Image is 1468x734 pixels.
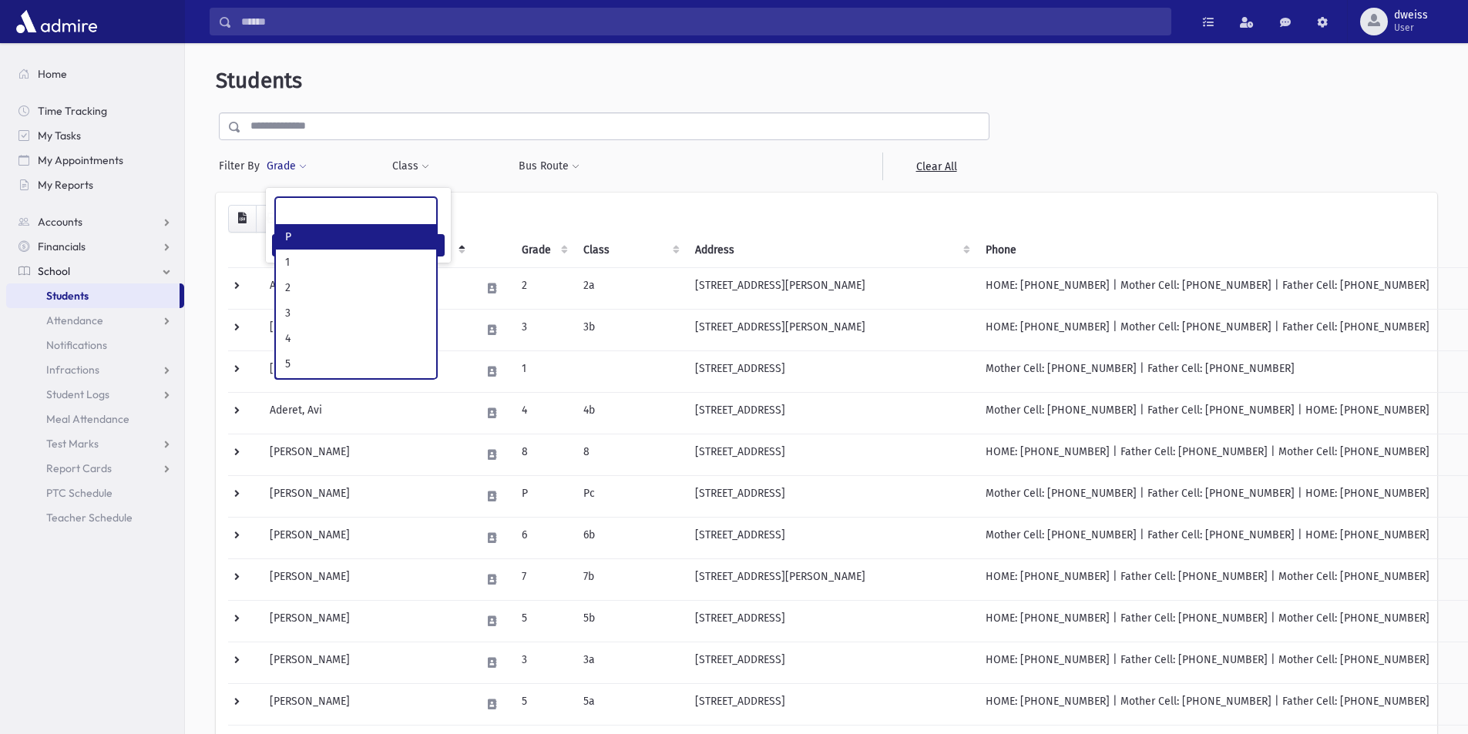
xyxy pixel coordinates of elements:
span: Accounts [38,215,82,229]
a: My Appointments [6,148,184,173]
td: [PERSON_NAME] [260,558,472,600]
a: PTC Schedule [6,481,184,505]
button: CSV [228,205,257,233]
td: Aderet, Avi [260,392,472,434]
td: 6 [512,517,574,558]
a: Attendance [6,308,184,333]
td: [PERSON_NAME] [260,434,472,475]
span: Students [216,68,302,93]
td: [STREET_ADDRESS][PERSON_NAME] [686,309,976,350]
a: Teacher Schedule [6,505,184,530]
td: [STREET_ADDRESS][PERSON_NAME] [686,267,976,309]
span: Meal Attendance [46,412,129,426]
a: Infractions [6,357,184,382]
td: 5a [574,683,686,725]
button: Grade [266,152,307,180]
td: 2 [512,267,574,309]
span: Time Tracking [38,104,107,118]
td: 4b [574,392,686,434]
a: Accounts [6,209,184,234]
li: 1 [276,250,436,275]
td: [STREET_ADDRESS] [686,683,976,725]
button: Bus Route [518,152,580,180]
td: 6b [574,517,686,558]
td: Abikhzer, [GEOGRAPHIC_DATA] [260,267,472,309]
th: Student: activate to sort column descending [260,233,472,268]
td: [STREET_ADDRESS] [686,517,976,558]
td: 2a [574,267,686,309]
input: Search [232,8,1171,35]
span: My Appointments [38,153,123,167]
td: [PERSON_NAME] [260,309,472,350]
td: P [512,475,574,517]
th: Grade: activate to sort column ascending [512,233,574,268]
a: My Tasks [6,123,184,148]
td: [PERSON_NAME] [260,350,472,392]
a: Student Logs [6,382,184,407]
td: [STREET_ADDRESS] [686,434,976,475]
button: Print [256,205,287,233]
td: 5 [512,683,574,725]
td: 5b [574,600,686,642]
span: Filter By [219,158,266,174]
span: Report Cards [46,461,112,475]
img: AdmirePro [12,6,101,37]
a: Test Marks [6,431,184,456]
a: Meal Attendance [6,407,184,431]
a: Students [6,283,180,308]
li: 2 [276,275,436,300]
td: [STREET_ADDRESS] [686,392,976,434]
td: 5 [512,600,574,642]
a: My Reports [6,173,184,197]
td: 8 [574,434,686,475]
td: 1 [512,350,574,392]
td: [STREET_ADDRESS] [686,642,976,683]
span: Infractions [46,363,99,377]
span: User [1394,22,1428,34]
a: Notifications [6,333,184,357]
span: Student Logs [46,387,109,401]
td: [STREET_ADDRESS] [686,475,976,517]
td: 7b [574,558,686,600]
a: Financials [6,234,184,259]
a: Home [6,62,184,86]
li: 5 [276,351,436,377]
button: Class [391,152,430,180]
a: Report Cards [6,456,184,481]
td: [PERSON_NAME] [260,517,472,558]
span: My Tasks [38,129,81,142]
span: Students [46,289,89,303]
li: 6 [276,377,436,402]
td: [STREET_ADDRESS] [686,350,976,392]
button: Filter [272,234,445,256]
a: School [6,259,184,283]
span: Notifications [46,338,107,352]
span: School [38,264,70,278]
td: Pc [574,475,686,517]
a: Time Tracking [6,99,184,123]
li: 3 [276,300,436,326]
td: [STREET_ADDRESS][PERSON_NAME] [686,558,976,600]
td: 4 [512,392,574,434]
td: [PERSON_NAME] [260,683,472,725]
td: 8 [512,434,574,475]
span: Teacher Schedule [46,511,133,525]
td: 3 [512,642,574,683]
span: Test Marks [46,437,99,451]
td: 3a [574,642,686,683]
li: P [276,224,436,250]
th: Class: activate to sort column ascending [574,233,686,268]
td: 3 [512,309,574,350]
span: Financials [38,240,86,253]
span: Attendance [46,313,103,327]
td: [STREET_ADDRESS] [686,600,976,642]
th: Address: activate to sort column ascending [686,233,976,268]
span: My Reports [38,178,93,192]
span: PTC Schedule [46,486,113,500]
td: [PERSON_NAME] [260,642,472,683]
a: Clear All [882,152,989,180]
span: Home [38,67,67,81]
td: [PERSON_NAME] [260,600,472,642]
li: 4 [276,326,436,351]
td: [PERSON_NAME] [260,475,472,517]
